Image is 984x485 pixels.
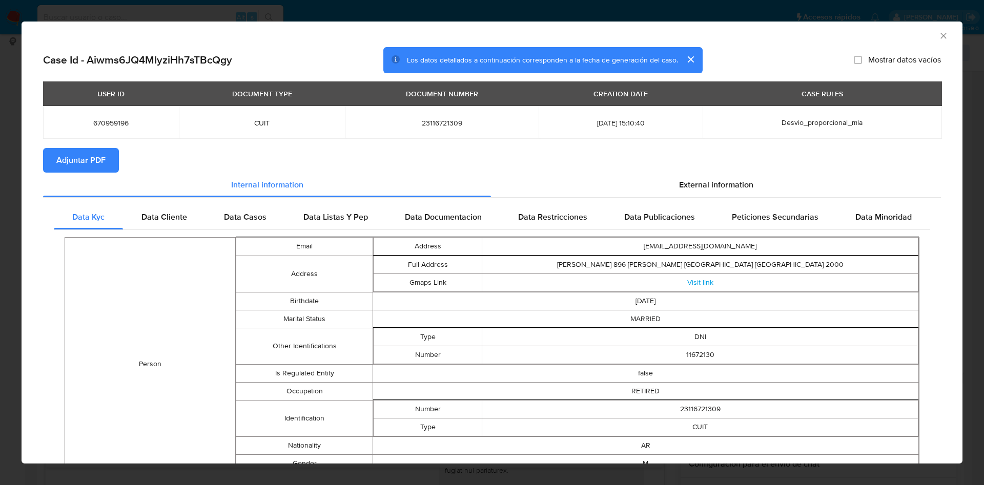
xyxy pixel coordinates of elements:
[141,211,187,223] span: Data Cliente
[868,55,941,65] span: Mostrar datos vacíos
[624,211,695,223] span: Data Publicaciones
[678,47,703,72] button: cerrar
[236,382,373,400] td: Occupation
[236,292,373,310] td: Birthdate
[373,273,482,291] td: Gmaps Link
[226,85,298,102] div: DOCUMENT TYPE
[732,211,818,223] span: Peticiones Secundarias
[191,118,333,128] span: CUIT
[687,277,713,287] a: Visit link
[236,237,373,256] td: Email
[855,211,912,223] span: Data Minoridad
[236,400,373,436] td: Identification
[56,149,106,172] span: Adjuntar PDF
[224,211,266,223] span: Data Casos
[72,211,105,223] span: Data Kyc
[373,292,918,310] td: [DATE]
[373,310,918,328] td: MARRIED
[587,85,654,102] div: CREATION DATE
[400,85,484,102] div: DOCUMENT NUMBER
[373,256,482,273] td: Full Address
[236,310,373,328] td: Marital Status
[407,55,678,65] span: Los datos detallados a continuación corresponden a la fecha de generación del caso.
[303,211,368,223] span: Data Listas Y Pep
[373,346,482,364] td: Number
[782,117,863,128] span: Desvio_proporcional_mla
[373,454,918,472] td: M
[482,418,918,436] td: CUIT
[482,237,918,255] td: [EMAIL_ADDRESS][DOMAIN_NAME]
[91,85,131,102] div: USER ID
[231,179,303,191] span: Internal information
[22,22,962,463] div: closure-recommendation-modal
[43,53,232,67] h2: Case Id - Aiwms6JQ4MIyziHh7sTBcQgy
[236,256,373,292] td: Address
[679,179,753,191] span: External information
[236,328,373,364] td: Other Identifications
[236,436,373,454] td: Nationality
[854,56,862,64] input: Mostrar datos vacíos
[482,400,918,418] td: 23116721309
[373,400,482,418] td: Number
[236,364,373,382] td: Is Regulated Entity
[373,364,918,382] td: false
[551,118,690,128] span: [DATE] 15:10:40
[482,346,918,364] td: 11672130
[373,328,482,346] td: Type
[405,211,482,223] span: Data Documentacion
[938,31,948,40] button: Cerrar ventana
[43,173,941,197] div: Detailed info
[43,148,119,173] button: Adjuntar PDF
[518,211,587,223] span: Data Restricciones
[373,382,918,400] td: RETIRED
[55,118,167,128] span: 670959196
[482,328,918,346] td: DNI
[373,237,482,255] td: Address
[236,454,373,472] td: Gender
[373,436,918,454] td: AR
[357,118,526,128] span: 23116721309
[373,418,482,436] td: Type
[482,256,918,273] td: [PERSON_NAME] 896 [PERSON_NAME] [GEOGRAPHIC_DATA] [GEOGRAPHIC_DATA] 2000
[54,205,930,229] div: Detailed internal info
[795,85,849,102] div: CASE RULES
